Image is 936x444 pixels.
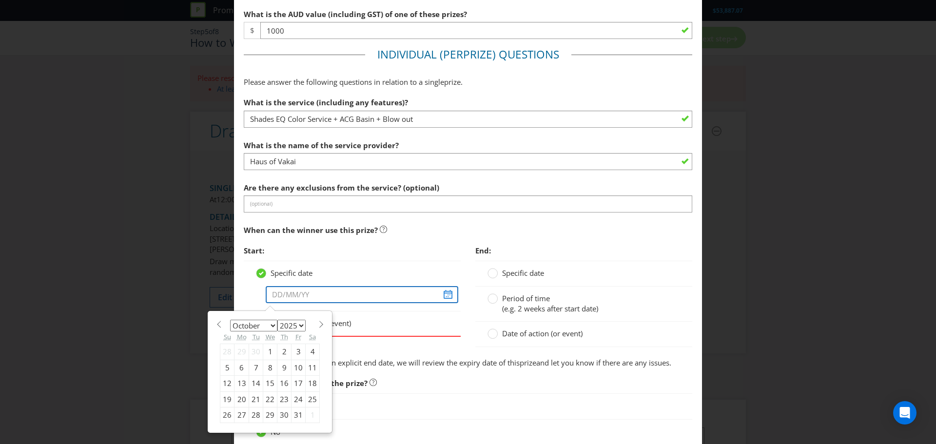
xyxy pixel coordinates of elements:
span: If you have not specified an explicit end date, we will review the expiry date of this [244,358,520,367]
div: 10 [292,360,306,375]
div: 24 [292,391,306,407]
div: 5 [220,360,234,375]
input: Car service [244,111,692,128]
div: 20 [234,391,249,407]
div: 9 [277,360,292,375]
div: 18 [306,376,320,391]
div: 16 [277,376,292,391]
div: 8 [263,360,277,375]
input: e.g. 100 [260,22,692,39]
input: DD/MM/YY [266,286,458,303]
span: prize [444,77,461,87]
span: What is the AUD value (including GST) of one of these prizes? [244,9,467,19]
span: prize [520,358,536,367]
span: End: [475,246,491,255]
div: 1 [263,344,277,360]
span: Are there any exclusions from the service? (optional) [244,183,439,193]
span: This field is required [244,337,461,351]
div: Open Intercom Messenger [893,401,916,425]
div: 6 [234,360,249,375]
span: Specific date [502,268,544,278]
span: $ [244,22,260,39]
span: What is the service (including any features)? [244,97,408,107]
div: 22 [263,391,277,407]
abbr: Thursday [281,332,288,341]
div: 29 [263,407,277,423]
span: Please answer the following questions in relation to a single [244,77,444,87]
span: . [461,77,463,87]
span: (e.g. 2 weeks after start date) [502,304,598,313]
input: Mercy's Garage [244,153,692,170]
span: Specific date [271,268,312,278]
div: 3 [292,344,306,360]
div: 30 [277,407,292,423]
abbr: Monday [237,332,247,341]
div: 15 [263,376,277,391]
div: 7 [249,360,263,375]
div: 4 [306,344,320,360]
div: 14 [249,376,263,391]
span: Period of time [502,293,550,303]
span: Individual (Per [377,47,463,62]
div: 28 [249,407,263,423]
abbr: Sunday [224,332,231,341]
abbr: Friday [295,332,301,341]
div: 23 [277,391,292,407]
abbr: Tuesday [253,332,260,341]
span: ) Questions [492,47,559,62]
span: Date of action (or event) [502,328,583,338]
div: 13 [234,376,249,391]
div: 11 [306,360,320,375]
span: Prize [463,47,492,62]
span: No [271,427,280,437]
abbr: Saturday [309,332,316,341]
span: When can the winner use this prize? [244,225,378,235]
div: 28 [220,344,234,360]
div: 31 [292,407,306,423]
div: 29 [234,344,249,360]
div: 30 [249,344,263,360]
div: 2 [277,344,292,360]
span: Start: [244,246,264,255]
div: 19 [220,391,234,407]
span: and let you know if there are any issues. [536,358,671,367]
div: 27 [234,407,249,423]
div: 1 [306,407,320,423]
div: 25 [306,391,320,407]
abbr: Wednesday [266,332,275,341]
div: 21 [249,391,263,407]
div: 17 [292,376,306,391]
div: 12 [220,376,234,391]
div: 26 [220,407,234,423]
span: What is the name of the service provider? [244,140,399,150]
